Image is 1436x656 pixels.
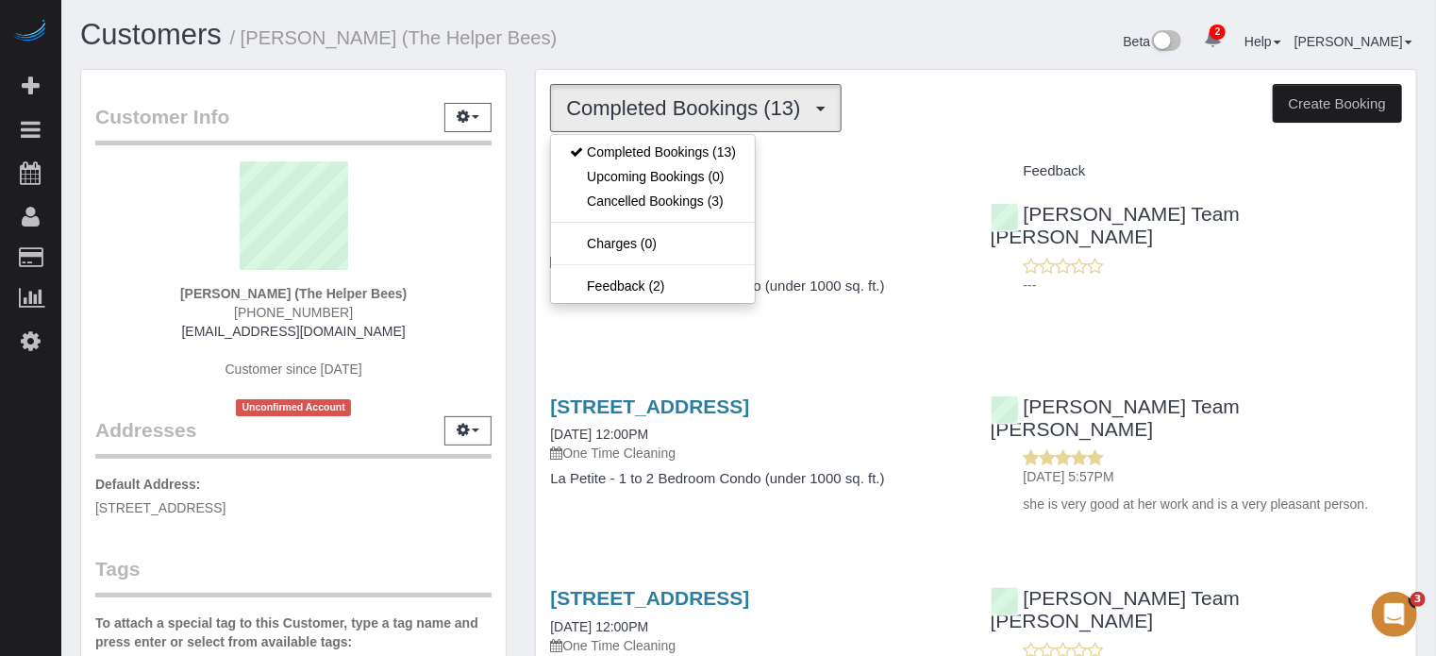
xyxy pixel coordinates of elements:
legend: Customer Info [95,103,492,145]
small: / [PERSON_NAME] (The Helper Bees) [230,27,558,48]
a: [EMAIL_ADDRESS][DOMAIN_NAME] [182,324,406,339]
a: Beta [1124,34,1182,49]
iframe: Intercom live chat [1372,592,1417,637]
a: [PERSON_NAME] [1294,34,1412,49]
span: Completed Bookings (13) [566,96,810,120]
h4: Service [550,163,961,179]
p: [DATE] 5:57PM [1024,467,1402,486]
h4: Feedback [991,163,1402,179]
img: New interface [1150,30,1181,55]
a: [STREET_ADDRESS] [550,395,749,417]
a: Charges (0) [551,231,755,256]
a: Cancelled Bookings (3) [551,189,755,213]
p: One Time Cleaning [550,444,961,463]
a: [PERSON_NAME] Team [PERSON_NAME] [991,395,1241,440]
button: Completed Bookings (13) [550,84,841,132]
label: To attach a special tag to this Customer, type a tag name and press enter or select from availabl... [95,614,492,651]
h4: La Petite - 1 to 2 Bedroom Condo (under 1000 sq. ft.) [550,471,961,487]
img: Automaid Logo [11,19,49,45]
a: Customers [80,18,222,51]
span: Customer since [DATE] [225,362,362,377]
a: [DATE] 12:00PM [550,619,648,634]
strong: [PERSON_NAME] (The Helper Bees) [180,286,407,301]
a: Upcoming Bookings (0) [551,164,755,189]
button: Create Booking [1273,84,1402,124]
a: 2 [1194,19,1231,60]
span: [PHONE_NUMBER] [234,305,353,320]
h4: La Petite - 1 to 2 Bedroom Condo (under 1000 sq. ft.) [550,278,961,294]
span: [STREET_ADDRESS] [95,500,225,515]
a: [DATE] 12:00PM [550,427,648,442]
a: [PERSON_NAME] Team [PERSON_NAME] [991,203,1241,247]
a: Feedback (2) [551,274,755,298]
legend: Tags [95,555,492,597]
span: 3 [1411,592,1426,607]
p: One Time Cleaning [550,252,961,271]
p: --- [1024,276,1402,294]
label: Default Address: [95,475,201,494]
a: [STREET_ADDRESS] [550,587,749,609]
a: Completed Bookings (13) [551,140,755,164]
a: Help [1244,34,1281,49]
p: she is very good at her work and is a very pleasant person. [1024,495,1402,513]
span: Unconfirmed Account [236,399,351,415]
span: 2 [1210,25,1226,40]
a: [PERSON_NAME] Team [PERSON_NAME] [991,587,1241,631]
p: One Time Cleaning [550,636,961,655]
